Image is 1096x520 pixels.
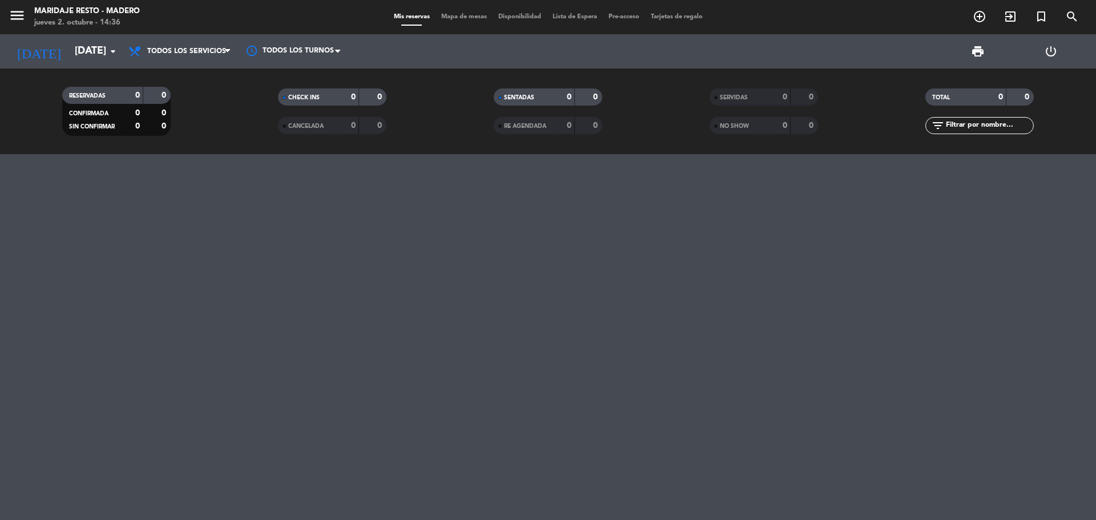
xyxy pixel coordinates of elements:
[388,14,436,20] span: Mis reservas
[351,93,356,101] strong: 0
[567,93,571,101] strong: 0
[162,122,168,130] strong: 0
[135,122,140,130] strong: 0
[493,14,547,20] span: Disponibilidad
[603,14,645,20] span: Pre-acceso
[69,124,115,130] span: SIN CONFIRMAR
[106,45,120,58] i: arrow_drop_down
[351,122,356,130] strong: 0
[945,119,1033,132] input: Filtrar por nombre...
[1004,10,1017,23] i: exit_to_app
[1014,34,1087,68] div: LOG OUT
[9,7,26,28] button: menu
[973,10,986,23] i: add_circle_outline
[69,93,106,99] span: RESERVADAS
[1025,93,1031,101] strong: 0
[162,91,168,99] strong: 0
[162,109,168,117] strong: 0
[135,91,140,99] strong: 0
[504,123,546,129] span: RE AGENDADA
[931,119,945,132] i: filter_list
[436,14,493,20] span: Mapa de mesas
[932,95,950,100] span: TOTAL
[1034,10,1048,23] i: turned_in_not
[593,122,600,130] strong: 0
[783,122,787,130] strong: 0
[1065,10,1079,23] i: search
[135,109,140,117] strong: 0
[720,95,748,100] span: SERVIDAS
[377,93,384,101] strong: 0
[34,6,140,17] div: Maridaje Resto - Madero
[593,93,600,101] strong: 0
[288,95,320,100] span: CHECK INS
[504,95,534,100] span: SENTADAS
[69,111,108,116] span: CONFIRMADA
[9,39,69,64] i: [DATE]
[34,17,140,29] div: jueves 2. octubre - 14:36
[783,93,787,101] strong: 0
[971,45,985,58] span: print
[720,123,749,129] span: NO SHOW
[1044,45,1058,58] i: power_settings_new
[809,122,816,130] strong: 0
[377,122,384,130] strong: 0
[9,7,26,24] i: menu
[547,14,603,20] span: Lista de Espera
[645,14,708,20] span: Tarjetas de regalo
[998,93,1003,101] strong: 0
[288,123,324,129] span: CANCELADA
[809,93,816,101] strong: 0
[147,47,226,55] span: Todos los servicios
[567,122,571,130] strong: 0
